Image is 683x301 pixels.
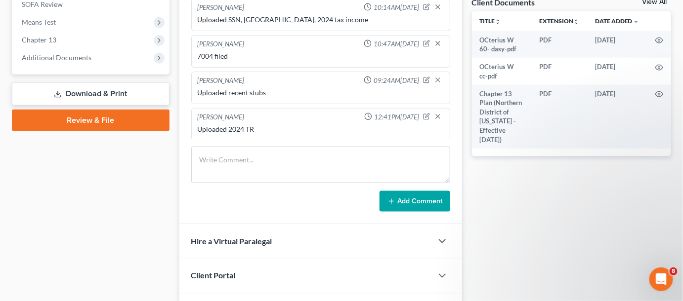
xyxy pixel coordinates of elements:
td: PDF [531,58,587,85]
span: Means Test [22,18,56,26]
a: Download & Print [12,82,170,106]
td: OCterius W cc-pdf [472,58,531,85]
i: unfold_more [495,19,501,25]
button: Add Comment [380,191,450,212]
i: unfold_more [573,19,579,25]
span: Additional Documents [22,53,91,62]
span: 09:24AM[DATE] [374,76,419,85]
a: Titleunfold_more [480,17,501,25]
td: OCterius W 60- dasy-pdf [472,31,531,58]
a: Extensionunfold_more [539,17,579,25]
td: PDF [531,85,587,149]
i: expand_more [634,19,640,25]
div: Uploaded 2024 TR [198,124,444,134]
td: [DATE] [587,31,647,58]
div: [PERSON_NAME] [198,76,245,86]
div: 7004 filed [198,51,444,61]
span: 8 [670,267,678,275]
div: Uploaded SSN, [GEOGRAPHIC_DATA], 2024 tax income [198,15,444,25]
td: Chapter 13 Plan (Northern District of [US_STATE] - Effective [DATE]) [472,85,531,149]
td: [DATE] [587,85,647,149]
span: 12:41PM[DATE] [374,113,419,122]
span: Client Portal [191,271,236,280]
span: 10:14AM[DATE] [374,3,419,12]
span: 10:47AM[DATE] [374,39,419,49]
a: Date Added expand_more [595,17,640,25]
div: Uploaded recent stubs [198,88,444,98]
span: Chapter 13 [22,36,56,44]
td: [DATE] [587,58,647,85]
span: Hire a Virtual Paralegal [191,236,272,246]
iframe: Intercom live chat [649,267,673,291]
a: Review & File [12,110,170,131]
div: [PERSON_NAME] [198,3,245,13]
td: PDF [531,31,587,58]
div: [PERSON_NAME] [198,113,245,122]
div: [PERSON_NAME] [198,39,245,49]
